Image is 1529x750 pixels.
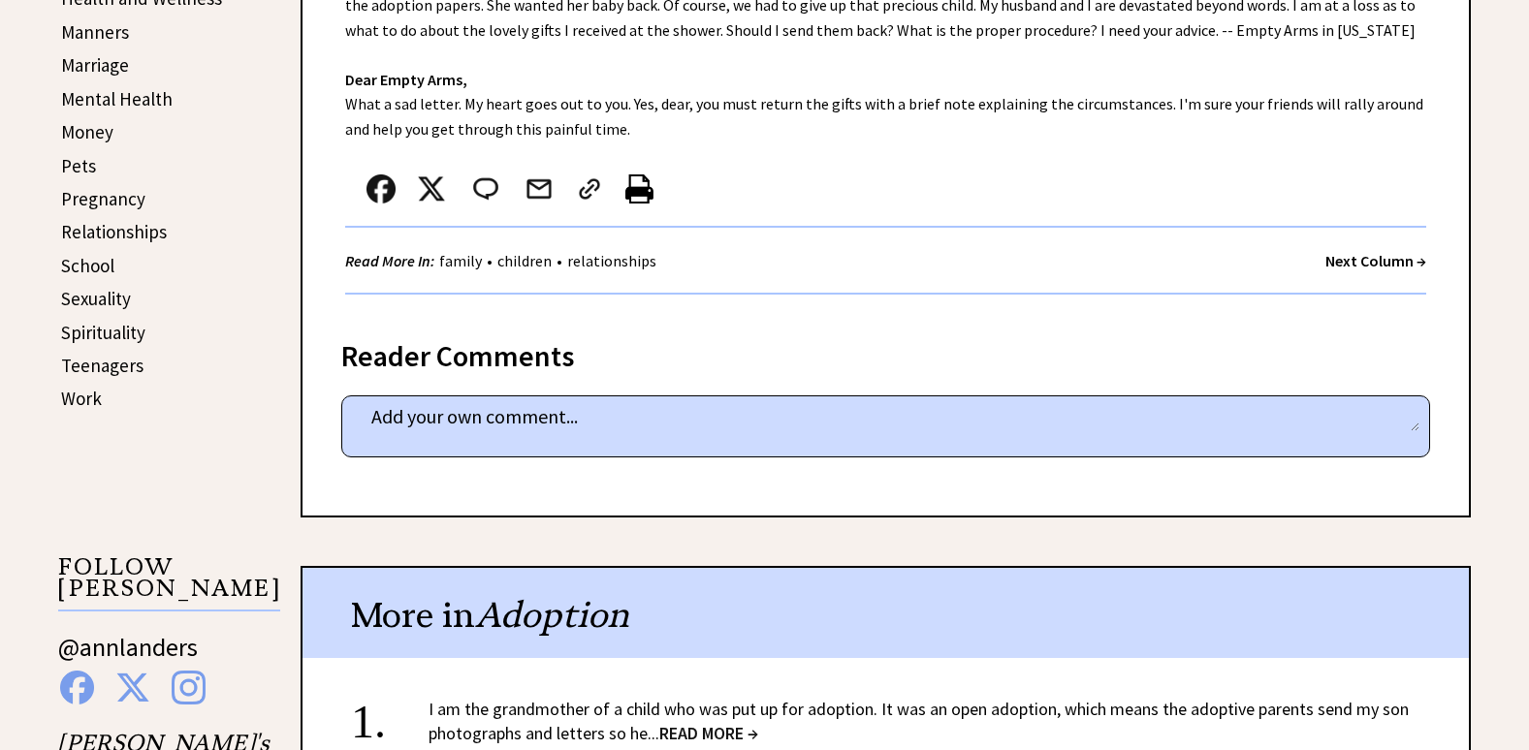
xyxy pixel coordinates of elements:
[61,154,96,177] a: Pets
[61,387,102,410] a: Work
[61,321,145,344] a: Spirituality
[61,87,173,110] a: Mental Health
[61,20,129,44] a: Manners
[58,556,280,611] p: FOLLOW [PERSON_NAME]
[366,174,396,203] img: facebook.png
[303,568,1469,658] div: More in
[417,174,446,203] img: x_small.png
[61,120,113,143] a: Money
[562,251,661,270] a: relationships
[61,187,145,210] a: Pregnancy
[429,698,1409,744] a: I am the grandmother of a child who was put up for adoption. It was an open adoption, which means...
[434,251,487,270] a: family
[351,697,429,733] div: 1.
[115,671,150,704] img: x%20blue.png
[1325,251,1426,270] a: Next Column →
[345,249,661,273] div: • •
[475,593,629,637] span: Adoption
[341,335,1430,366] div: Reader Comments
[172,671,206,704] img: instagram%20blue.png
[525,174,554,203] img: mail.png
[61,354,143,377] a: Teenagers
[345,251,434,270] strong: Read More In:
[345,70,467,89] strong: Dear Empty Arms,
[61,287,131,310] a: Sexuality
[493,251,557,270] a: children
[61,254,114,277] a: School
[58,631,198,682] a: @annlanders
[625,174,653,203] img: printer%20icon.png
[575,174,604,203] img: link_02.png
[60,671,94,704] img: facebook%20blue.png
[61,53,129,77] a: Marriage
[659,722,758,744] span: READ MORE →
[469,174,502,203] img: message_round%202.png
[61,220,167,243] a: Relationships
